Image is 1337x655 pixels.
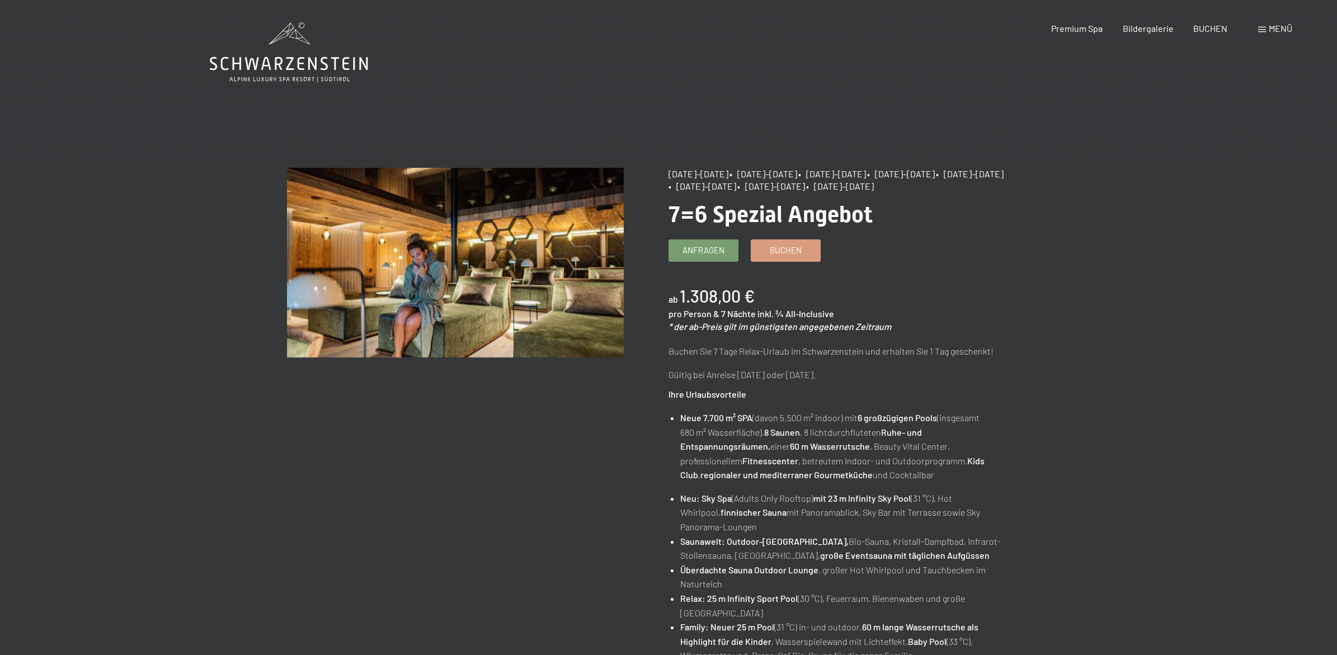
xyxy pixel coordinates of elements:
[669,240,738,261] a: Anfragen
[669,201,873,228] span: 7=6 Spezial Angebot
[669,181,736,191] span: • [DATE]–[DATE]
[680,563,1006,591] li: , großer Hot Whirlpool und Tauchbecken im Naturteich
[680,411,1006,482] li: (davon 5.500 m² indoor) mit (insgesamt 680 m² Wasserfläche), , 8 lichtdurchfluteten einer , Beaut...
[1051,23,1103,34] a: Premium Spa
[669,367,1006,382] p: Gültig bei Anreise [DATE] oder [DATE].
[798,168,866,179] span: • [DATE]–[DATE]
[669,321,891,332] em: * der ab-Preis gilt im günstigsten angegebenen Zeitraum
[806,181,874,191] span: • [DATE]–[DATE]
[757,308,834,319] span: inkl. ¾ All-Inclusive
[680,286,755,306] b: 1.308,00 €
[700,469,873,480] strong: regionaler und mediterraner Gourmetküche
[813,493,911,503] strong: mit 23 m Infinity Sky Pool
[721,308,756,319] span: 7 Nächte
[669,308,719,319] span: pro Person &
[669,344,1006,359] p: Buchen Sie 7 Tage Relax-Urlaub im Schwarzenstein und erhalten Sie 1 Tag geschenkt!
[680,491,1006,534] li: (Adults Only Rooftop) (31 °C), Hot Whirlpool, mit Panoramablick, Sky Bar mit Terrasse sowie Sky P...
[770,244,802,256] span: Buchen
[908,636,947,647] strong: Baby Pool
[1123,23,1174,34] a: Bildergalerie
[680,493,732,503] strong: Neu: Sky Spa
[790,441,870,451] strong: 60 m Wasserrutsche
[287,168,624,357] img: 7=6 Spezial Angebot
[721,507,787,517] strong: finnischer Sauna
[737,181,805,191] span: • [DATE]–[DATE]
[680,534,1006,563] li: Bio-Sauna, Kristall-Dampfbad, Infrarot-Stollensauna, [GEOGRAPHIC_DATA],
[742,455,798,466] strong: Fitnesscenter
[729,168,797,179] span: • [DATE]–[DATE]
[680,536,849,546] strong: Saunawelt: Outdoor-[GEOGRAPHIC_DATA],
[669,294,678,304] span: ab
[680,412,752,423] strong: Neue 7.700 m² SPA
[669,389,746,399] strong: Ihre Urlaubsvorteile
[820,550,990,560] strong: große Eventsauna mit täglichen Aufgüssen
[680,621,978,647] strong: 60 m lange Wasserrutsche als Highlight für die Kinder
[751,240,820,261] a: Buchen
[682,244,724,256] span: Anfragen
[764,427,800,437] strong: 8 Saunen
[669,168,728,179] span: [DATE]–[DATE]
[858,412,937,423] strong: 6 großzügigen Pools
[680,593,798,604] strong: Relax: 25 m Infinity Sport Pool
[867,168,935,179] span: • [DATE]–[DATE]
[680,591,1006,620] li: (30 °C), Feuerraum, Bienenwaben und große [GEOGRAPHIC_DATA]
[680,621,774,632] strong: Family: Neuer 25 m Pool
[680,564,818,575] strong: Überdachte Sauna Outdoor Lounge
[1193,23,1227,34] a: BUCHEN
[936,168,1004,179] span: • [DATE]–[DATE]
[1269,23,1292,34] span: Menü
